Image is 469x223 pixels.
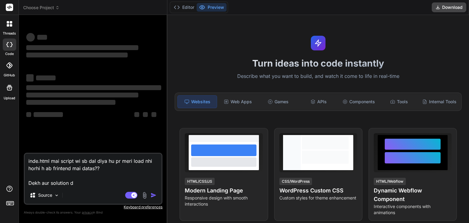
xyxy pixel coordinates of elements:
[38,192,52,198] p: Source
[299,95,338,108] div: APIs
[134,112,139,117] span: ‌
[54,193,59,198] img: Pick Models
[151,192,157,198] img: icon
[259,95,298,108] div: Games
[82,210,93,214] span: privacy
[37,35,47,40] span: ‌
[374,186,452,203] h4: Dynamic Webflow Component
[374,178,406,185] div: HTML/Webflow
[185,195,263,207] p: Responsive design with smooth interactions
[171,72,465,80] p: Describe what you want to build, and watch it come to life in real-time
[432,2,466,12] button: Download
[185,186,263,195] h4: Modern Landing Page
[374,203,452,216] p: Interactive components with animations
[141,192,148,199] img: attachment
[26,45,138,50] span: ‌
[26,93,138,97] span: ‌
[171,3,197,12] button: Editor
[143,112,148,117] span: ‌
[218,95,257,108] div: Web Apps
[279,195,357,201] p: Custom styles for theme enhancement
[197,3,227,12] button: Preview
[34,112,63,117] span: ‌
[24,205,162,210] p: Keyboard preferences
[339,95,378,108] div: Components
[26,100,115,105] span: ‌
[279,178,312,185] div: CSS/WordPress
[279,186,357,195] h4: WordPress Custom CSS
[420,95,459,108] div: Internal Tools
[36,75,56,80] span: ‌
[26,74,34,82] span: ‌
[3,31,16,36] label: threads
[24,210,162,215] p: Always double-check its answers. Your in Bind
[185,178,215,185] div: HTML/CSS/JS
[171,58,465,69] h1: Turn ideas into code instantly
[26,33,35,42] span: ‌
[26,53,128,57] span: ‌
[23,5,60,11] span: Choose Project
[4,96,15,101] label: Upload
[25,154,162,187] textarea: inde.html mai script wi sb dal diya hu pr meri load nhi horhi h ab frintend mai datas?? Dekh aur ...
[26,85,161,90] span: ‌
[5,51,14,57] label: code
[4,73,15,78] label: GitHub
[151,112,156,117] span: ‌
[177,95,217,108] div: Websites
[380,95,419,108] div: Tools
[26,112,31,117] span: ‌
